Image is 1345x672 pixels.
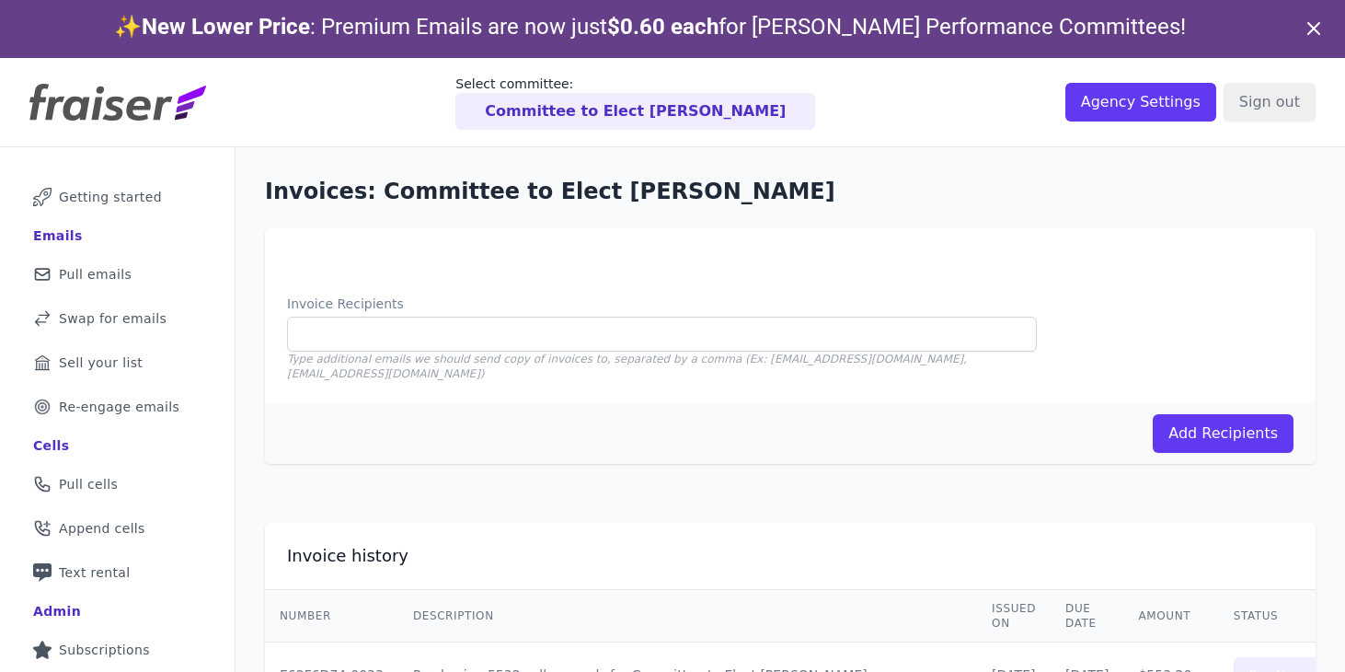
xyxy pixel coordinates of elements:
[485,100,786,122] p: Committee to Elect [PERSON_NAME]
[15,342,220,383] a: Sell your list
[455,75,815,130] a: Select committee: Committee to Elect [PERSON_NAME]
[59,475,118,493] span: Pull cells
[59,188,162,206] span: Getting started
[59,265,132,284] span: Pull emails
[1219,590,1335,643] th: Status
[1153,414,1293,453] button: Add Recipients
[15,508,220,549] a: Append cells
[59,641,150,659] span: Subscriptions
[29,84,206,121] img: Fraiser Logo
[59,309,167,328] span: Swap for emails
[59,519,145,538] span: Append cells
[15,254,220,295] a: Pull emails
[59,353,143,372] span: Sell your list
[287,295,1037,313] label: Invoice Recipients
[15,552,220,593] a: Text rental
[59,563,131,582] span: Text rental
[977,590,1051,643] th: Issued on
[15,177,220,217] a: Getting started
[1123,590,1218,643] th: Amount
[33,436,69,455] div: Cells
[455,75,815,93] p: Select committee:
[1051,590,1123,643] th: Due Date
[265,177,1316,206] h1: Invoices: Committee to Elect [PERSON_NAME]
[1065,83,1216,122] input: Agency Settings
[287,545,408,567] h2: Invoice history
[15,298,220,339] a: Swap for emails
[33,226,83,245] div: Emails
[1224,83,1316,122] input: Sign out
[33,602,81,620] div: Admin
[15,387,220,427] a: Re-engage emails
[59,398,179,416] span: Re-engage emails
[398,590,977,643] th: Description
[287,352,1037,381] p: Type additional emails we should send copy of invoices to, separated by a comma (Ex: [EMAIL_ADDRE...
[15,630,220,670] a: Subscriptions
[265,590,398,643] th: Number
[15,464,220,504] a: Pull cells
